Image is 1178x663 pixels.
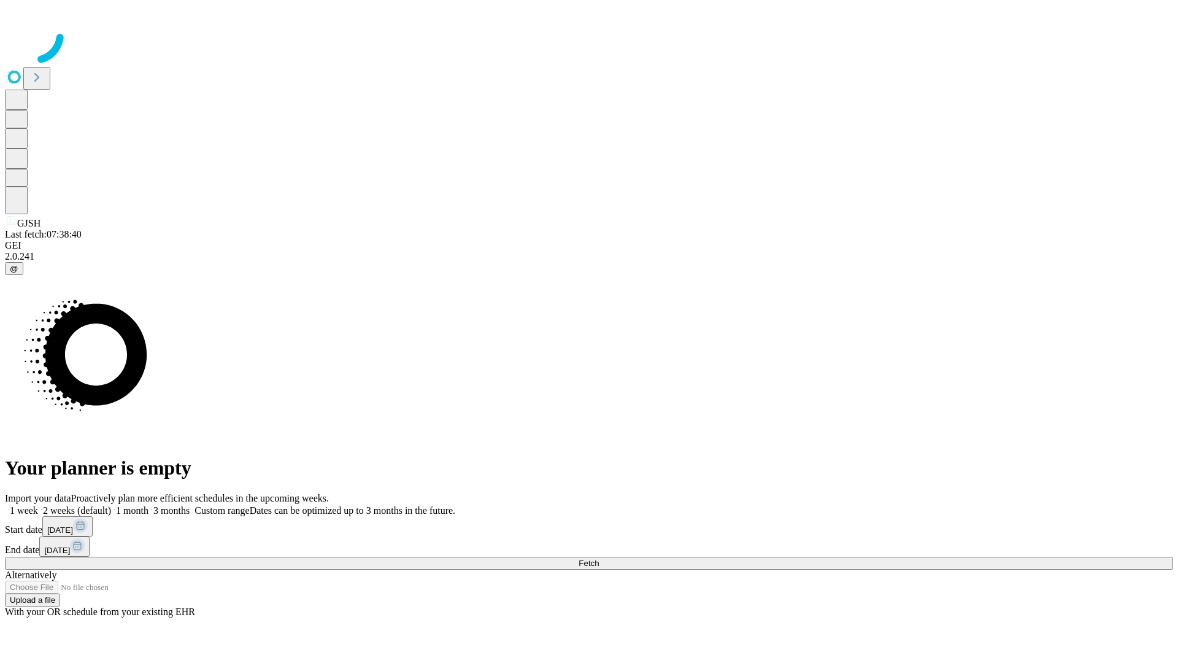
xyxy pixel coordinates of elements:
[5,229,82,239] span: Last fetch: 07:38:40
[47,525,73,535] span: [DATE]
[5,594,60,607] button: Upload a file
[5,457,1173,479] h1: Your planner is empty
[17,218,40,228] span: GJSH
[5,262,23,275] button: @
[5,240,1173,251] div: GEI
[10,264,18,273] span: @
[5,251,1173,262] div: 2.0.241
[39,537,90,557] button: [DATE]
[44,546,70,555] span: [DATE]
[579,559,599,568] span: Fetch
[42,516,93,537] button: [DATE]
[5,493,71,503] span: Import your data
[5,557,1173,570] button: Fetch
[5,570,56,580] span: Alternatively
[71,493,329,503] span: Proactively plan more efficient schedules in the upcoming weeks.
[250,505,455,516] span: Dates can be optimized up to 3 months in the future.
[5,607,195,617] span: With your OR schedule from your existing EHR
[43,505,111,516] span: 2 weeks (default)
[194,505,249,516] span: Custom range
[10,505,38,516] span: 1 week
[5,537,1173,557] div: End date
[116,505,148,516] span: 1 month
[153,505,190,516] span: 3 months
[5,516,1173,537] div: Start date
